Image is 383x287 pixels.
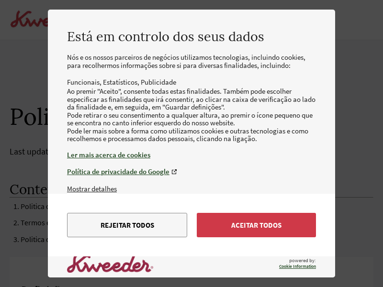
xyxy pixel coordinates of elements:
[67,150,316,159] a: Ler mais acerca de cookies
[67,54,316,184] div: Nós e os nossos parceiros de negócios utilizamos tecnologias, incluindo cookies, para recolhermos...
[67,184,117,193] button: Mostrar detalhes
[279,257,316,269] span: powered by:
[67,29,316,44] h2: Está em controlo dos seus dados
[279,264,316,269] a: Cookie Information
[197,213,316,237] button: Aceitar todos
[141,77,176,87] li: Publicidade
[67,213,187,237] button: Rejeitar todos
[48,194,335,256] div: menu
[103,77,141,87] li: Estatísticos
[67,167,316,176] a: Política de privacidade do Google
[67,77,103,87] li: Funcionais
[67,254,153,273] img: logo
